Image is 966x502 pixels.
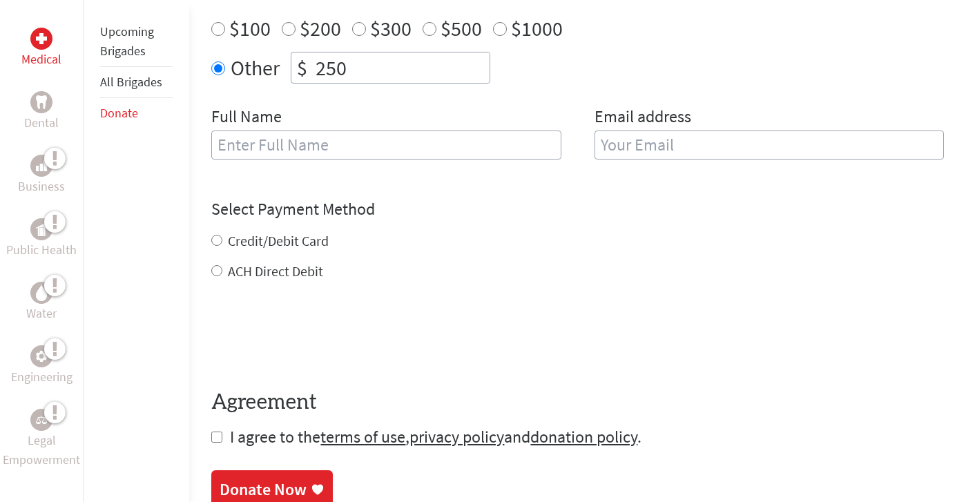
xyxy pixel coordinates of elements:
div: Donate Now [220,479,307,501]
p: Business [18,177,65,196]
a: terms of use [320,426,405,447]
a: DentalDental [24,91,59,133]
label: $100 [229,15,271,41]
label: $200 [300,15,341,41]
img: Water [36,284,47,300]
input: Enter Amount [313,52,490,83]
a: Upcoming Brigades [100,23,154,59]
label: $500 [441,15,482,41]
input: Enter Full Name [211,131,561,160]
a: privacy policy [409,426,504,447]
li: Upcoming Brigades [100,17,173,67]
div: Water [30,282,52,304]
label: $1000 [511,15,563,41]
li: Donate [100,98,173,128]
label: Other [231,52,280,84]
label: ACH Direct Debit [228,262,323,280]
p: Public Health [6,240,77,260]
label: Credit/Debit Card [228,232,329,249]
a: Public HealthPublic Health [6,218,77,260]
p: Medical [21,50,61,69]
p: Dental [24,113,59,133]
div: Engineering [30,345,52,367]
div: Medical [30,28,52,50]
img: Engineering [36,351,47,362]
p: Legal Empowerment [3,431,80,470]
div: $ [291,52,313,83]
label: Full Name [211,106,282,131]
div: Business [30,155,52,177]
span: I agree to the , and . [230,426,641,447]
a: Donate [100,105,138,121]
label: Email address [595,106,691,131]
h4: Select Payment Method [211,198,944,220]
p: Water [26,304,57,323]
a: All Brigades [100,74,162,90]
img: Medical [36,33,47,44]
img: Public Health [36,222,47,236]
a: EngineeringEngineering [11,345,73,387]
div: Dental [30,91,52,113]
a: Legal EmpowermentLegal Empowerment [3,409,80,470]
iframe: reCAPTCHA [211,309,421,363]
img: Legal Empowerment [36,416,47,424]
img: Business [36,160,47,171]
a: BusinessBusiness [18,155,65,196]
div: Legal Empowerment [30,409,52,431]
label: $300 [370,15,412,41]
h4: Agreement [211,390,944,415]
input: Your Email [595,131,944,160]
li: All Brigades [100,67,173,98]
img: Dental [36,95,47,108]
p: Engineering [11,367,73,387]
a: MedicalMedical [21,28,61,69]
a: WaterWater [26,282,57,323]
div: Public Health [30,218,52,240]
a: donation policy [530,426,637,447]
